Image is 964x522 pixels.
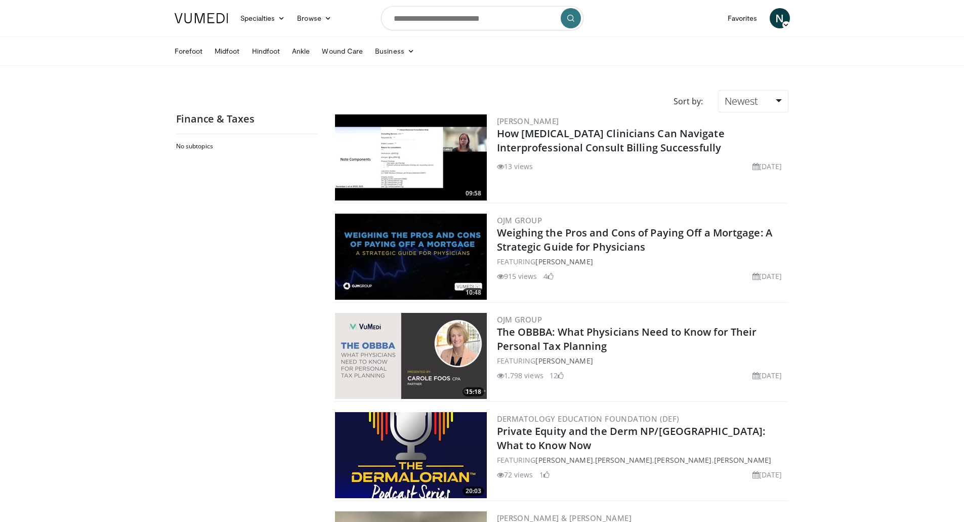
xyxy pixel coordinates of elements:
[234,8,291,28] a: Specialties
[335,313,487,399] a: 15:18
[714,455,771,465] a: [PERSON_NAME]
[463,189,484,198] span: 09:58
[176,142,315,150] h2: No subtopics
[463,288,484,297] span: 10:48
[722,8,764,28] a: Favorites
[497,469,533,480] li: 72 views
[497,127,725,154] a: How [MEDICAL_DATA] Clinicians Can Navigate Interprofessional Consult Billing Successfully
[335,214,487,300] a: 10:48
[335,412,487,498] img: 64fd80b5-9d47-4dbe-b32f-caf38ce6ea68.300x170_q85_crop-smart_upscale.jpg
[595,455,652,465] a: [PERSON_NAME]
[497,215,542,225] a: OJM Group
[770,8,790,28] a: N
[381,6,583,30] input: Search topics, interventions
[654,455,711,465] a: [PERSON_NAME]
[718,90,788,112] a: Newest
[752,271,782,282] li: [DATE]
[497,271,537,282] li: 915 views
[497,455,786,465] div: FEATURING , , ,
[335,214,487,300] img: ef76e58c-ca3b-4201-a9ad-f78e1927b471.300x170_q85_crop-smart_upscale.jpg
[497,161,533,172] li: 13 views
[497,370,543,381] li: 1,798 views
[335,313,487,399] img: 6db954da-78c7-423b-8725-5b22ebd502b2.300x170_q85_crop-smart_upscale.jpg
[335,114,487,200] a: 09:58
[497,226,772,254] a: Weighing the Pros and Cons of Paying Off a Mortgage: A Strategic Guide for Physicians
[535,455,593,465] a: [PERSON_NAME]
[463,487,484,496] span: 20:03
[463,387,484,396] span: 15:18
[335,114,487,200] img: 7f8ef5a6-f3fc-48a6-81e6-1e2ee998fd93.300x170_q85_crop-smart_upscale.jpg
[666,90,710,112] div: Sort by:
[208,41,246,61] a: Midfoot
[335,412,487,498] a: 20:03
[497,414,680,424] a: Dermatology Education Foundation (DEF)
[169,41,209,61] a: Forefoot
[497,424,766,452] a: Private Equity and the Derm NP/[GEOGRAPHIC_DATA]: What to Know Now
[497,116,559,126] a: [PERSON_NAME]
[369,41,421,61] a: Business
[752,370,782,381] li: [DATE]
[176,112,318,126] h2: Finance & Taxes
[246,41,286,61] a: Hindfoot
[543,271,554,282] li: 4
[175,13,228,23] img: VuMedi Logo
[497,314,542,325] a: OJM Group
[286,41,316,61] a: Ankle
[539,469,550,480] li: 1
[550,370,564,381] li: 12
[316,41,369,61] a: Wound Care
[497,256,786,267] div: FEATURING
[291,8,338,28] a: Browse
[725,94,758,108] span: Newest
[752,469,782,480] li: [DATE]
[535,257,593,266] a: [PERSON_NAME]
[752,161,782,172] li: [DATE]
[535,356,593,366] a: [PERSON_NAME]
[497,355,786,366] div: FEATURING
[497,325,757,353] a: The OBBBA: What Physicians Need to Know for Their Personal Tax Planning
